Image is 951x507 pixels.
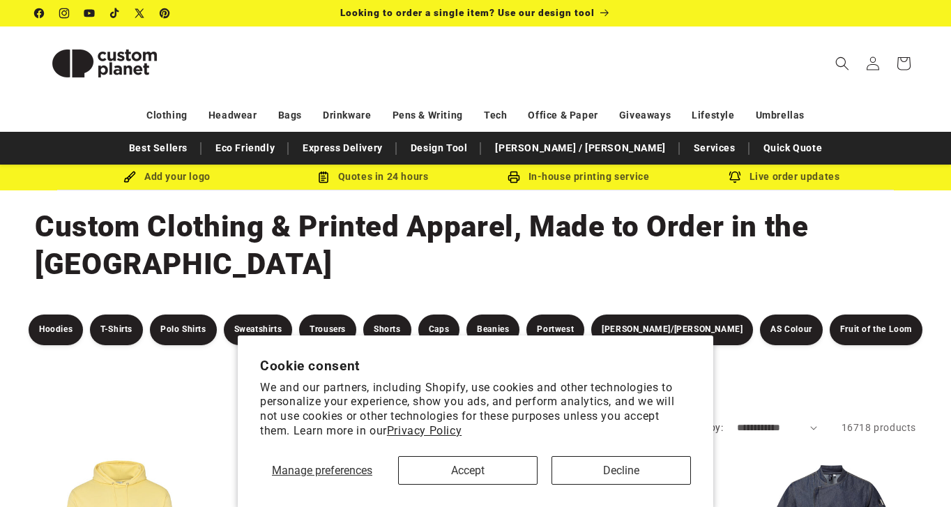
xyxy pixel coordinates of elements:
h1: Custom Clothing & Printed Apparel, Made to Order in the [GEOGRAPHIC_DATA] [35,208,916,283]
div: Add your logo [64,168,270,186]
a: Best Sellers [122,136,195,160]
a: Fruit of the Loom [830,315,922,345]
a: [PERSON_NAME] / [PERSON_NAME] [488,136,672,160]
a: Eco Friendly [208,136,282,160]
a: Beanies [466,315,519,345]
a: Express Delivery [296,136,390,160]
a: [PERSON_NAME]/[PERSON_NAME] [591,315,753,345]
a: Headwear [208,103,257,128]
button: Accept [398,456,538,485]
a: Hoodies [29,315,83,345]
button: Decline [551,456,691,485]
a: Shorts [363,315,411,345]
a: T-Shirts [90,315,143,345]
a: Lifestyle [692,103,734,128]
a: Giveaways [619,103,671,128]
a: Portwest [526,315,584,345]
a: Design Tool [404,136,475,160]
img: Order Updates Icon [317,171,330,183]
a: Sweatshirts [224,315,293,345]
nav: Product filters [7,315,944,383]
span: 16718 products [842,422,916,433]
a: Caps [418,315,459,345]
div: Live order updates [681,168,887,186]
span: Looking to order a single item? Use our design tool [340,7,595,18]
a: Clothing [146,103,188,128]
img: In-house printing [508,171,520,183]
a: Office & Paper [528,103,598,128]
a: Tech [484,103,507,128]
a: Bags [278,103,302,128]
a: Pens & Writing [393,103,463,128]
a: Services [687,136,743,160]
img: Brush Icon [123,171,136,183]
img: Order updates [729,171,741,183]
a: Drinkware [323,103,371,128]
a: Umbrellas [756,103,805,128]
h2: Cookie consent [260,358,691,374]
a: Quick Quote [756,136,830,160]
a: Trousers [299,315,356,345]
summary: Search [827,48,858,79]
a: Privacy Policy [387,424,462,437]
div: Quotes in 24 hours [270,168,476,186]
span: Manage preferences [272,464,372,477]
a: Custom Planet [30,27,180,100]
p: We and our partners, including Shopify, use cookies and other technologies to personalize your ex... [260,381,691,439]
button: Manage preferences [260,456,384,485]
div: In-house printing service [476,168,681,186]
a: AS Colour [760,315,822,345]
img: Custom Planet [35,32,174,95]
iframe: Chat Widget [881,440,951,507]
a: Polo Shirts [150,315,217,345]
